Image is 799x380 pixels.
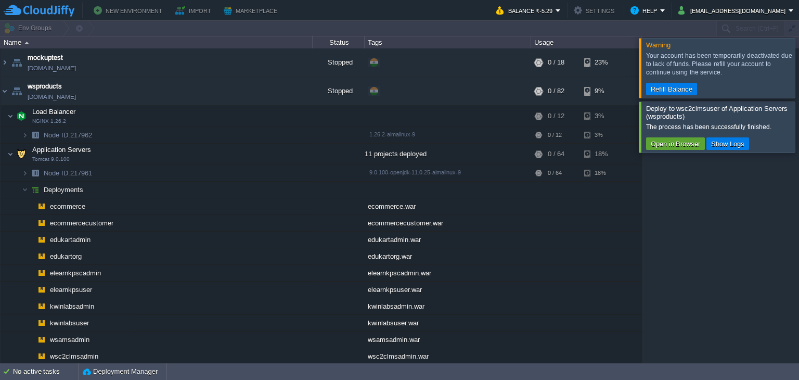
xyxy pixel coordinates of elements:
[28,298,34,314] img: AMDAwAAAACH5BAEAAAAALAAAAAABAAEAAAICRAEAOw==
[43,131,94,140] span: 217962
[548,165,562,181] div: 0 / 64
[44,169,70,177] span: Node ID:
[49,319,91,327] a: kwinlabsuser
[14,144,29,164] img: AMDAwAAAACH5BAEAAAAALAAAAAABAAEAAAICRAEAOw==
[28,198,34,214] img: AMDAwAAAACH5BAEAAAAALAAAAAABAAEAAAICRAEAOw==
[34,198,49,214] img: AMDAwAAAACH5BAEAAAAALAAAAAABAAEAAAICRAEAOw==
[28,215,34,231] img: AMDAwAAAACH5BAEAAAAALAAAAAABAAEAAAICRAEAOw==
[175,4,214,17] button: Import
[43,185,85,194] span: Deployments
[28,81,62,92] a: wsproducts
[28,332,34,348] img: AMDAwAAAACH5BAEAAAAALAAAAAABAAEAAAICRAEAOw==
[31,108,77,116] a: Load BalancerNGINX 1.26.2
[4,4,74,17] img: CloudJiffy
[678,4,789,17] button: [EMAIL_ADDRESS][DOMAIN_NAME]
[365,282,531,298] div: elearnkpsuser.war
[9,77,24,105] img: AMDAwAAAACH5BAEAAAAALAAAAAABAAEAAAICRAEAOw==
[49,202,87,211] a: ecommerce
[24,42,29,44] img: AMDAwAAAACH5BAEAAAAALAAAAAABAAEAAAICRAEAOw==
[7,106,14,126] img: AMDAwAAAACH5BAEAAAAALAAAAAABAAEAAAICRAEAOw==
[49,352,100,361] span: wsc2clmsadmin
[49,335,91,344] a: wsamsadmin
[34,248,49,264] img: AMDAwAAAACH5BAEAAAAALAAAAAABAAEAAAICRAEAOw==
[22,182,28,198] img: AMDAwAAAACH5BAEAAAAALAAAAAABAAEAAAICRAEAOw==
[369,131,415,137] span: 1.26.2-almalinux-9
[32,156,70,162] span: Tomcat 9.0.100
[34,332,49,348] img: AMDAwAAAACH5BAEAAAAALAAAAAABAAEAAAICRAEAOw==
[28,53,63,63] a: mockuptest
[313,36,364,48] div: Status
[365,348,531,364] div: wsc2clmsadmin.war
[1,48,9,77] img: AMDAwAAAACH5BAEAAAAALAAAAAABAAEAAAICRAEAOw==
[365,315,531,331] div: kwinlabsuser.war
[34,282,49,298] img: AMDAwAAAACH5BAEAAAAALAAAAAABAAEAAAICRAEAOw==
[584,144,618,164] div: 18%
[43,131,94,140] a: Node ID:217962
[369,169,461,175] span: 9.0.100-openjdk-11.0.25-almalinux-9
[1,77,9,105] img: AMDAwAAAACH5BAEAAAAALAAAAAABAAEAAAICRAEAOw==
[31,107,77,116] span: Load Balancer
[31,146,93,154] a: Application ServersTomcat 9.0.100
[28,63,76,73] a: [DOMAIN_NAME]
[43,169,94,178] span: 217961
[49,302,96,311] a: kwinlabsadmin
[365,36,531,48] div: Tags
[584,165,618,181] div: 18%
[646,52,792,77] div: Your account has been temporarily deactivated due to lack of funds. Please refill your account to...
[22,127,28,143] img: AMDAwAAAACH5BAEAAAAALAAAAAABAAEAAAICRAEAOw==
[646,123,792,131] div: The process has been successfully finished.
[708,139,748,148] button: Show Logs
[49,235,92,244] a: edukartadmin
[365,248,531,264] div: edukartorg.war
[630,4,660,17] button: Help
[365,215,531,231] div: ecommercecustomer.war
[14,106,29,126] img: AMDAwAAAACH5BAEAAAAALAAAAAABAAEAAAICRAEAOw==
[532,36,641,48] div: Usage
[584,77,618,105] div: 9%
[31,145,93,154] span: Application Servers
[646,41,671,49] span: Warning
[83,366,158,377] button: Deployment Manager
[28,165,43,181] img: AMDAwAAAACH5BAEAAAAALAAAAAABAAEAAAICRAEAOw==
[646,105,788,120] span: Deploy to wsc2clmsuser of Application Servers (wsproducts)
[365,332,531,348] div: wsamsadmin.war
[49,252,83,261] a: edukartorg
[28,282,34,298] img: AMDAwAAAACH5BAEAAAAALAAAAAABAAEAAAICRAEAOw==
[365,198,531,214] div: ecommerce.war
[548,48,564,77] div: 0 / 18
[755,338,789,370] iframe: chat widget
[43,169,94,178] a: Node ID:217961
[34,348,49,364] img: AMDAwAAAACH5BAEAAAAALAAAAAABAAEAAAICRAEAOw==
[9,48,24,77] img: AMDAwAAAACH5BAEAAAAALAAAAAABAAEAAAICRAEAOw==
[313,77,365,105] div: Stopped
[28,315,34,331] img: AMDAwAAAACH5BAEAAAAALAAAAAABAAEAAAICRAEAOw==
[574,4,617,17] button: Settings
[34,215,49,231] img: AMDAwAAAACH5BAEAAAAALAAAAAABAAEAAAICRAEAOw==
[13,363,78,380] div: No active tasks
[49,285,94,294] a: elearnkpsuser
[584,106,618,126] div: 3%
[28,182,43,198] img: AMDAwAAAACH5BAEAAAAALAAAAAABAAEAAAICRAEAOw==
[648,139,703,148] button: Open in Browser
[22,165,28,181] img: AMDAwAAAACH5BAEAAAAALAAAAAABAAEAAAICRAEAOw==
[365,265,531,281] div: elearnkpscadmin.war
[365,144,531,164] div: 11 projects deployed
[34,232,49,248] img: AMDAwAAAACH5BAEAAAAALAAAAAABAAEAAAICRAEAOw==
[28,232,34,248] img: AMDAwAAAACH5BAEAAAAALAAAAAABAAEAAAICRAEAOw==
[28,348,34,364] img: AMDAwAAAACH5BAEAAAAALAAAAAABAAEAAAICRAEAOw==
[94,4,165,17] button: New Environment
[34,315,49,331] img: AMDAwAAAACH5BAEAAAAALAAAAAABAAEAAAICRAEAOw==
[584,48,618,77] div: 23%
[49,219,115,227] a: ecommercecustomer
[548,106,564,126] div: 0 / 12
[1,36,312,48] div: Name
[28,265,34,281] img: AMDAwAAAACH5BAEAAAAALAAAAAABAAEAAAICRAEAOw==
[49,269,102,277] a: elearnkpscadmin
